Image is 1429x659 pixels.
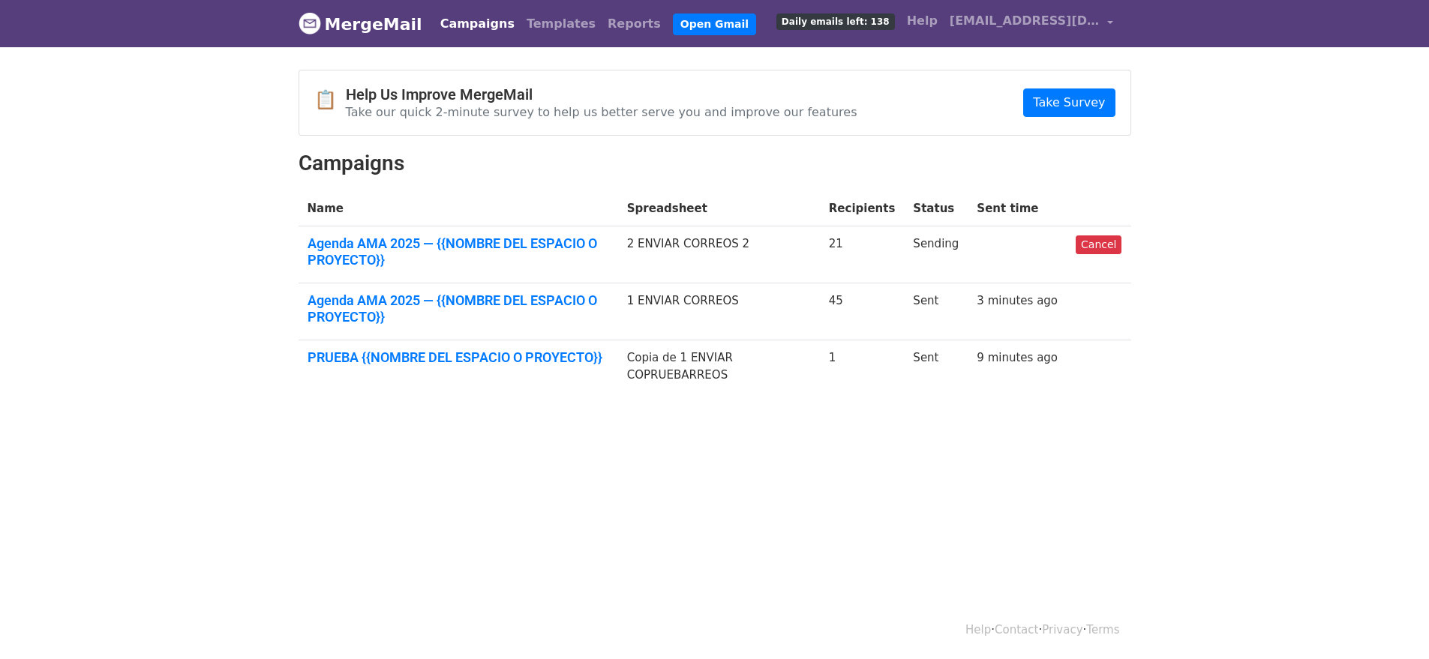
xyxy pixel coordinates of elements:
th: Spreadsheet [618,191,820,226]
td: 2 ENVIAR CORREOS 2 [618,226,820,283]
a: Take Survey [1023,88,1115,117]
a: Help [901,6,944,36]
a: Cancel [1076,235,1121,254]
a: Reports [602,9,667,39]
th: Sent time [968,191,1067,226]
td: 45 [820,283,905,340]
p: Take our quick 2-minute survey to help us better serve you and improve our features [346,104,857,120]
img: MergeMail logo [299,12,321,34]
td: Sent [904,340,968,393]
a: MergeMail [299,8,422,40]
a: Daily emails left: 138 [770,6,901,36]
span: [EMAIL_ADDRESS][DOMAIN_NAME] [950,12,1100,30]
a: Contact [995,623,1038,637]
td: Sending [904,226,968,283]
span: Daily emails left: 138 [776,13,895,30]
td: 1 ENVIAR CORREOS [618,283,820,340]
span: 📋 [314,89,346,111]
h2: Campaigns [299,151,1131,176]
a: PRUEBA {{NOMBRE DEL ESPACIO O PROYECTO}} [308,349,609,366]
a: [EMAIL_ADDRESS][DOMAIN_NAME] [944,6,1119,41]
a: 9 minutes ago [977,351,1058,364]
th: Recipients [820,191,905,226]
td: Copia de 1 ENVIAR COPRUEBARREOS [618,340,820,393]
td: Sent [904,283,968,340]
a: Agenda AMA 2025 — {{NOMBRE DEL ESPACIO O PROYECTO}} [308,235,609,268]
td: 1 [820,340,905,393]
a: Open Gmail [673,13,756,35]
a: Privacy [1042,623,1082,637]
th: Name [299,191,618,226]
a: Help [965,623,991,637]
a: Campaigns [434,9,521,39]
th: Status [904,191,968,226]
a: Agenda AMA 2025 — {{NOMBRE DEL ESPACIO O PROYECTO}} [308,292,609,325]
a: Templates [521,9,602,39]
td: 21 [820,226,905,283]
a: Terms [1086,623,1119,637]
a: 3 minutes ago [977,294,1058,307]
h4: Help Us Improve MergeMail [346,85,857,103]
